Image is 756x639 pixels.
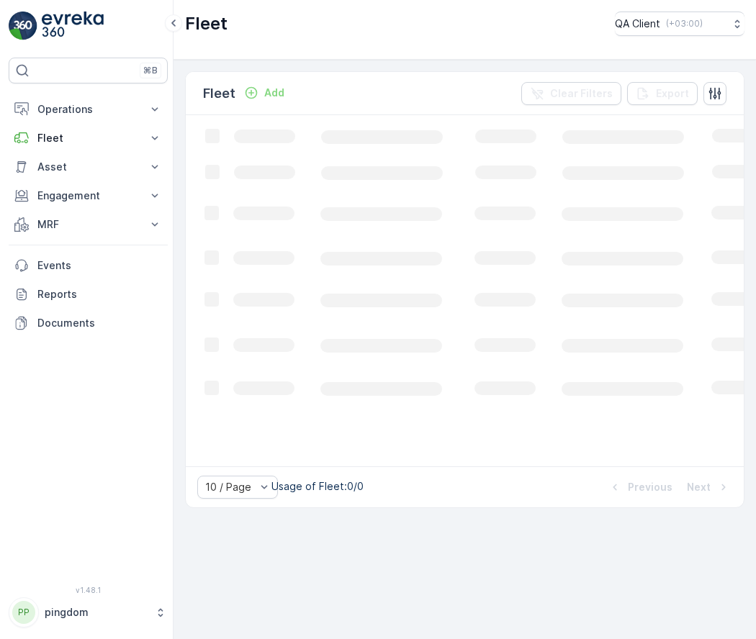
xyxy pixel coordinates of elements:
[37,102,139,117] p: Operations
[37,217,139,232] p: MRF
[45,605,148,620] p: pingdom
[521,82,621,105] button: Clear Filters
[9,586,168,594] span: v 1.48.1
[9,210,168,239] button: MRF
[9,597,168,627] button: PPpingdom
[615,17,660,31] p: QA Client
[143,65,158,76] p: ⌘B
[606,479,674,496] button: Previous
[9,153,168,181] button: Asset
[271,479,364,494] p: Usage of Fleet : 0/0
[37,131,139,145] p: Fleet
[666,18,703,30] p: ( +03:00 )
[9,181,168,210] button: Engagement
[656,86,689,101] p: Export
[685,479,732,496] button: Next
[238,84,290,101] button: Add
[627,82,698,105] button: Export
[9,12,37,40] img: logo
[9,95,168,124] button: Operations
[12,601,35,624] div: PP
[687,480,711,494] p: Next
[37,258,162,273] p: Events
[264,86,284,100] p: Add
[37,160,139,174] p: Asset
[203,83,235,104] p: Fleet
[42,12,104,40] img: logo_light-DOdMpM7g.png
[9,251,168,280] a: Events
[9,309,168,337] a: Documents
[37,189,139,203] p: Engagement
[185,12,228,35] p: Fleet
[615,12,744,36] button: QA Client(+03:00)
[550,86,613,101] p: Clear Filters
[37,287,162,302] p: Reports
[628,480,672,494] p: Previous
[37,316,162,330] p: Documents
[9,280,168,309] a: Reports
[9,124,168,153] button: Fleet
